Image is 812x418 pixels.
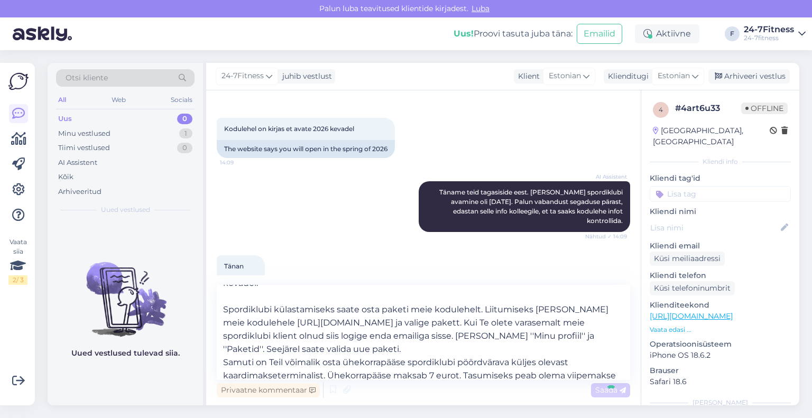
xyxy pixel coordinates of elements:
p: Kliendi nimi [650,206,791,217]
div: The website says you will open in the spring of 2026 [217,140,395,158]
span: Täname teid tagasiside eest. [PERSON_NAME] spordiklubi avamine oli [DATE]. Palun vabandust segadu... [439,188,624,225]
div: Proovi tasuta juba täna: [454,27,573,40]
span: Offline [741,103,788,114]
input: Lisa tag [650,186,791,202]
div: Socials [169,93,195,107]
div: Klienditugi [604,71,649,82]
div: Küsi meiliaadressi [650,252,725,266]
div: 1 [179,128,192,139]
span: Tänan [224,262,244,270]
div: 24-7Fitness [744,25,794,34]
div: AI Assistent [58,157,97,168]
a: 24-7Fitness24-7fitness [744,25,806,42]
p: Kliendi telefon [650,270,791,281]
input: Lisa nimi [650,222,779,234]
div: 24-7fitness [744,34,794,42]
b: Uus! [454,29,474,39]
span: 14:09 [220,159,260,166]
div: Minu vestlused [58,128,110,139]
div: 0 [177,114,192,124]
p: Klienditeekond [650,300,791,311]
span: Estonian [549,70,581,82]
img: No chats [48,243,203,338]
span: Uued vestlused [101,205,150,215]
button: Emailid [577,24,622,44]
div: Vaata siia [8,237,27,285]
img: Askly Logo [8,71,29,91]
p: Brauser [650,365,791,376]
div: [PERSON_NAME] [650,398,791,407]
div: Arhiveeritud [58,187,101,197]
a: [URL][DOMAIN_NAME] [650,311,733,321]
p: iPhone OS 18.6.2 [650,350,791,361]
p: Kliendi tag'id [650,173,791,184]
p: Safari 18.6 [650,376,791,387]
div: 0 [177,143,192,153]
div: juhib vestlust [278,71,332,82]
span: Kodulehel on kirjas et avate 2026 kevadel [224,125,354,133]
div: Web [109,93,128,107]
span: 4 [659,106,663,114]
p: Vaata edasi ... [650,325,791,335]
div: 2 / 3 [8,275,27,285]
p: Operatsioonisüsteem [650,339,791,350]
span: AI Assistent [587,173,627,181]
p: Kliendi email [650,240,791,252]
div: Kõik [58,172,73,182]
span: Otsi kliente [66,72,108,83]
div: All [56,93,68,107]
span: Luba [468,4,493,13]
div: [GEOGRAPHIC_DATA], [GEOGRAPHIC_DATA] [653,125,770,147]
div: Küsi telefoninumbrit [650,281,735,295]
span: 24-7Fitness [222,70,264,82]
div: F [725,26,740,41]
div: Arhiveeri vestlus [708,69,790,83]
div: Kliendi info [650,157,791,166]
span: Nähtud ✓ 14:09 [585,233,627,240]
span: Estonian [658,70,690,82]
div: Uus [58,114,72,124]
div: # 4art6u33 [675,102,741,115]
div: Tiimi vestlused [58,143,110,153]
p: Uued vestlused tulevad siia. [71,348,180,359]
div: Klient [514,71,540,82]
div: Aktiivne [635,24,699,43]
